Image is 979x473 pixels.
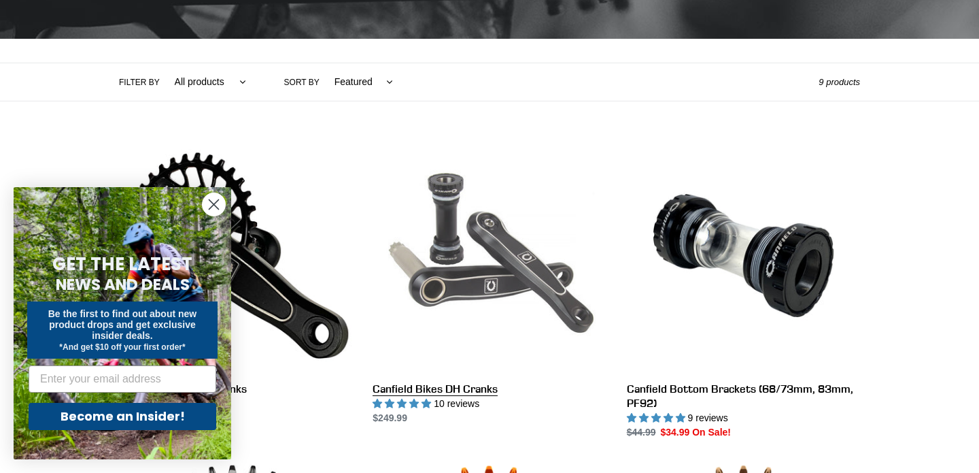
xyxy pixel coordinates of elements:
[48,308,197,341] span: Be the first to find out about new product drops and get exclusive insider deals.
[59,342,185,352] span: *And get $10 off your first order*
[202,193,226,216] button: Close dialog
[52,252,192,276] span: GET THE LATEST
[819,77,860,87] span: 9 products
[29,403,216,430] button: Become an Insider!
[56,274,190,295] span: NEWS AND DEALS
[29,365,216,393] input: Enter your email address
[284,76,320,88] label: Sort by
[119,76,160,88] label: Filter by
